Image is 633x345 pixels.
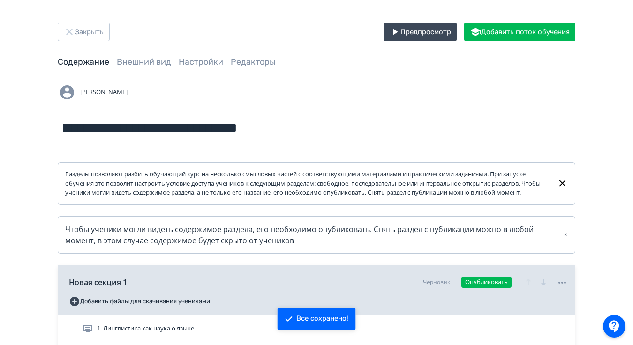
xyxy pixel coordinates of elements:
button: Опубликовать [461,277,512,288]
button: Добавить поток обучения [464,22,575,41]
span: 1. Лингвистика как наука о языке [97,324,194,333]
div: Чтобы ученики могли видеть содержимое раздела, его необходимо опубликовать. Снять раздел с публик... [65,224,568,246]
span: [PERSON_NAME] [80,88,128,97]
a: Внешний вид [117,57,171,67]
button: Закрыть [58,22,110,41]
button: Предпросмотр [384,22,457,41]
div: Разделы позволяют разбить обучающий курс на несколько смысловых частей с соответствующими материа... [65,170,550,197]
a: Редакторы [231,57,276,67]
div: 1. Лингвистика как наука о языке [58,315,575,342]
button: Добавить файлы для скачивания учениками [69,294,210,309]
span: Новая секция 1 [69,277,127,288]
a: Настройки [179,57,223,67]
div: Черновик [423,278,450,286]
div: Все сохранено! [296,314,348,323]
a: Содержание [58,57,109,67]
